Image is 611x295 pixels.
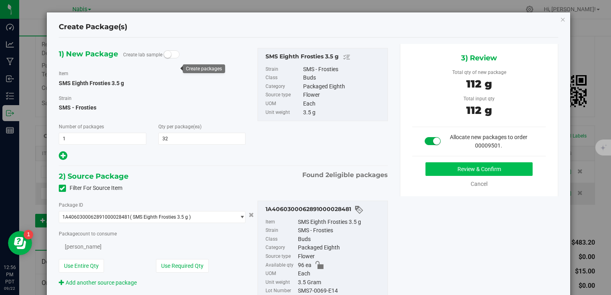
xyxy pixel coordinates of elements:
[461,52,497,64] span: 3) Review
[463,96,495,102] span: Total input qty
[303,100,383,108] div: Each
[8,231,32,255] iframe: Resource center
[303,74,383,82] div: Buds
[62,214,130,220] span: 1A4060300062891000028481
[78,231,90,237] span: count
[298,252,383,261] div: Flower
[59,22,127,32] h4: Create Package(s)
[59,70,68,77] label: Item
[303,82,383,91] div: Packaged Eighth
[159,133,246,144] input: 32
[303,91,383,100] div: Flower
[266,100,302,108] label: UOM
[266,252,296,261] label: Source type
[130,214,191,220] span: ( SMS Eighth Frosties 3.5 g )
[266,218,296,227] label: Item
[59,95,72,102] label: Strain
[156,259,209,273] button: Use Required Qty
[235,211,245,223] span: select
[246,209,256,221] button: Cancel button
[303,108,383,117] div: 3.5 g
[24,230,33,239] iframe: Resource center unread badge
[302,170,388,180] span: Found eligible packages
[450,134,527,149] span: Allocate new packages to order 00009501.
[266,243,296,252] label: Category
[298,226,383,235] div: SMS - Frosties
[59,154,67,160] span: Add new output
[298,243,383,252] div: Packaged Eighth
[266,269,296,278] label: UOM
[59,279,137,286] a: Add another source package
[266,74,302,82] label: Class
[298,269,383,278] div: Each
[298,218,383,227] div: SMS Eighth Frosties 3.5 g
[266,91,302,100] label: Source type
[59,124,104,130] span: Number of packages
[266,261,296,270] label: Available qty
[471,181,487,187] a: Cancel
[59,170,128,182] span: 2) Source Package
[466,104,492,117] span: 112 g
[158,124,202,130] span: Qty per package
[298,235,383,244] div: Buds
[298,278,383,287] div: 3.5 Gram
[266,108,302,117] label: Unit weight
[266,205,383,215] div: 1A4060300062891000028481
[425,162,533,176] button: Review & Confirm
[59,202,83,208] span: Package ID
[193,124,202,130] span: (ea)
[59,102,246,114] span: SMS - Frosties
[303,65,383,74] div: SMS - Frosties
[59,184,122,192] label: Filter For Source Item
[266,65,302,74] label: Strain
[59,133,146,144] input: 1
[466,78,492,90] span: 112 g
[266,52,383,62] div: SMS Eighth Frosties 3.5 g
[186,66,222,72] div: Create packages
[266,226,296,235] label: Strain
[65,243,102,250] span: [PERSON_NAME]
[266,235,296,244] label: Class
[59,48,118,60] span: 1) New Package
[452,70,506,75] span: Total qty of new package
[266,82,302,91] label: Category
[59,259,104,273] button: Use Entire Qty
[298,261,311,270] span: 96 ea
[59,80,124,86] span: SMS Eighth Frosties 3.5 g
[325,171,329,179] span: 2
[59,231,117,237] span: Package to consume
[123,49,162,61] label: Create lab sample
[266,278,296,287] label: Unit weight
